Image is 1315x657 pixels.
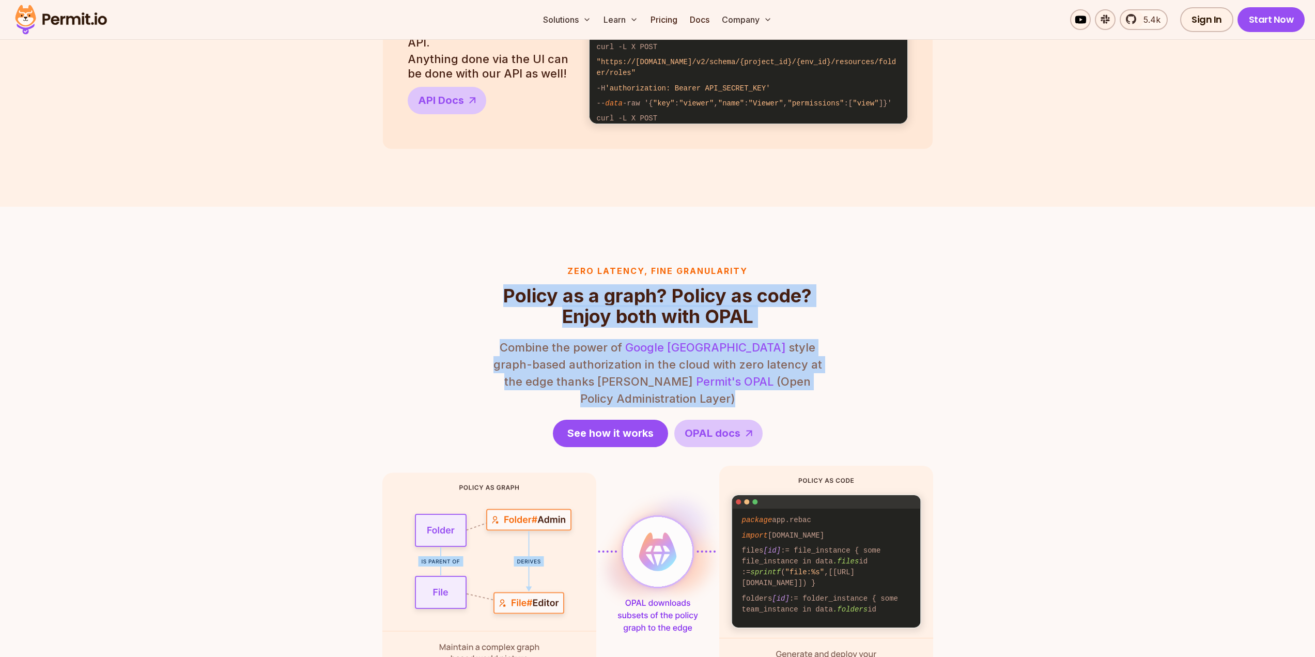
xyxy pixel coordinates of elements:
[735,513,919,528] code: app.rebac
[785,568,825,576] span: "file:%s"
[1237,7,1305,32] a: Start Now
[853,99,878,108] span: "view"
[590,40,907,55] code: curl -L X POST
[833,557,859,566] span: .files
[553,420,668,447] a: See how it works
[696,375,773,388] a: Permit's OPAL
[718,99,744,108] span: "name"
[1120,9,1168,30] a: 5.4k
[605,99,623,108] span: data
[764,546,781,555] span: [id]
[492,339,823,407] p: Combine the power of style graph-based authorization in the cloud with zero latency at the edge t...
[749,99,783,108] span: "Viewer"
[597,58,896,77] span: "https://[DOMAIN_NAME]/v2/schema/{project_id}/{env_id}/resources/folder/roles"
[750,568,781,576] span: sprintf
[686,9,714,30] a: Docs
[590,111,907,126] code: curl -L X POST
[590,96,907,111] code: -- -raw '{ : , : , :[ ]}'
[742,516,772,524] span: package
[785,616,825,624] span: "team:%s"
[735,591,919,638] code: folders := folder_instance { some team_instance in data id := ( ,[[URL][DOMAIN_NAME]]) }
[735,528,919,543] code: [DOMAIN_NAME]
[718,9,776,30] button: Company
[605,84,770,93] span: 'authorization: Bearer API_SECRET_KEY'
[408,52,577,81] p: Anything done via the UI can be done with our API as well!
[10,2,112,37] img: Permit logo
[787,99,844,108] span: "permissions"
[418,93,464,108] span: API Docs
[653,99,675,108] span: "key"
[625,341,786,354] a: Google [GEOGRAPHIC_DATA]
[590,81,907,96] code: -H
[599,9,642,30] button: Learn
[492,265,823,277] h3: Zero latency, fine granularity
[772,594,790,603] span: [id]
[674,420,763,447] a: OPAL docs
[833,605,868,614] span: .folders
[742,531,768,540] span: import
[492,285,823,327] h2: Policy as a graph? Policy as code? Enjoy both with OPAL
[408,87,486,114] a: API Docs
[750,616,781,624] span: sprintf
[685,426,740,440] span: OPAL docs
[1137,13,1161,26] span: 5.4k
[646,9,682,30] a: Pricing
[539,9,595,30] button: Solutions
[567,426,654,440] span: See how it works
[679,99,714,108] span: "viewer"
[1180,7,1233,32] a: Sign In
[735,543,919,591] code: files := file_instance { some file_instance in data id := ( ,[[URL][DOMAIN_NAME]]) }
